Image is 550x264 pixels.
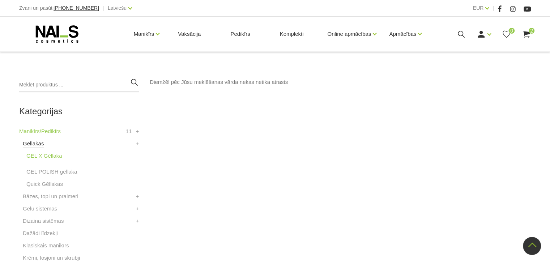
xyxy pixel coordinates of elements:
[19,78,139,92] input: Meklēt produktus ...
[23,217,64,225] a: Dizaina sistēmas
[23,204,57,213] a: Gēlu sistēmas
[493,4,494,13] span: |
[26,167,77,176] a: GEL POLISH gēllaka
[19,127,61,136] a: Manikīrs/Pedikīrs
[23,192,78,201] a: Bāzes, topi un praimeri
[502,30,511,39] a: 0
[19,107,139,116] h2: Kategorijas
[172,17,206,51] a: Vaksācija
[23,241,69,250] a: Klasiskais manikīrs
[19,4,99,13] div: Zvani un pasūti
[23,139,44,148] a: Gēllakas
[23,254,80,262] a: Krēmi, losjoni un skrubji
[509,28,515,34] span: 0
[136,204,139,213] a: +
[23,229,58,238] a: Dažādi līdzekļi
[126,127,132,136] span: 11
[473,4,484,12] a: EUR
[150,78,531,86] div: Diemžēl pēc Jūsu meklēšanas vārda nekas netika atrasts
[136,139,139,148] a: +
[134,20,154,48] a: Manikīrs
[225,17,256,51] a: Pedikīrs
[529,28,534,34] span: 2
[136,192,139,201] a: +
[389,20,416,48] a: Apmācības
[136,127,139,136] a: +
[327,20,371,48] a: Online apmācības
[103,4,104,13] span: |
[26,180,63,188] a: Quick Gēllakas
[522,30,531,39] a: 2
[136,217,139,225] a: +
[54,5,99,11] a: [PHONE_NUMBER]
[274,17,310,51] a: Komplekti
[108,4,127,12] a: Latviešu
[26,152,62,160] a: GEL X Gēllaka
